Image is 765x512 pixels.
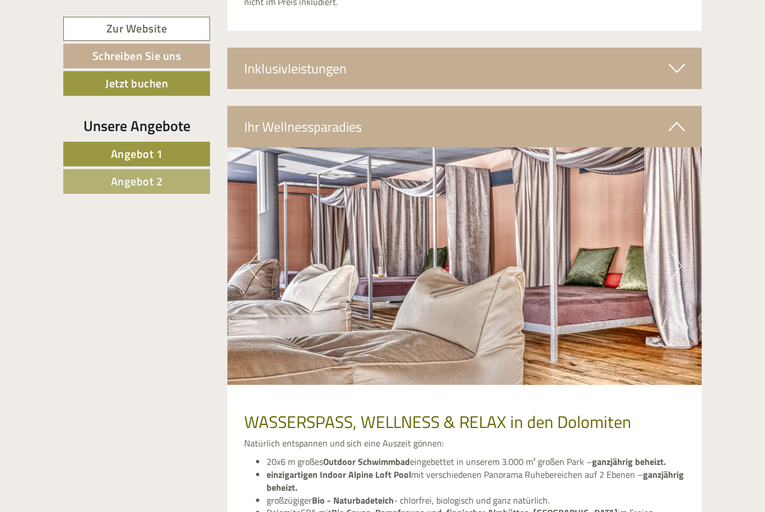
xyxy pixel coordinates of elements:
[267,468,685,494] li: mit verschiedenen Panorama Ruhebereichen auf 2 Ebenen –
[323,455,410,468] strong: Outdoor Schwimmbad
[227,106,702,147] div: Ihr Wellnessparadies
[63,71,210,96] a: Jetzt buchen
[267,468,411,481] strong: einzigartigen Indoor Alpine Loft Pool
[111,173,163,190] span: Angebot 2
[227,48,702,89] div: Inklusivleistungen
[670,252,682,280] button: Next
[63,115,210,136] div: Unsere Angebote
[111,145,163,162] span: Angebot 1
[312,494,394,507] strong: Bio - Naturbadeteich
[247,252,259,280] button: Previous
[244,437,685,450] p: Natürlich entspannen und sich eine Auszeit gönnen:
[244,409,631,435] span: WASSERSPASS, WELLNESS & RELAX in den Dolomiten
[267,468,684,494] strong: ganzjährig beheizt.
[592,455,666,468] strong: ganzjährig beheizt.
[63,17,210,41] a: Zur Website
[63,44,210,68] a: Schreiben Sie uns
[267,455,685,468] li: 20x6 m großes eingebettet in unserem 3.000 m² großen Park –
[267,494,685,507] li: großzügiger - chlorfrei, biologisch und ganz natürlich.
